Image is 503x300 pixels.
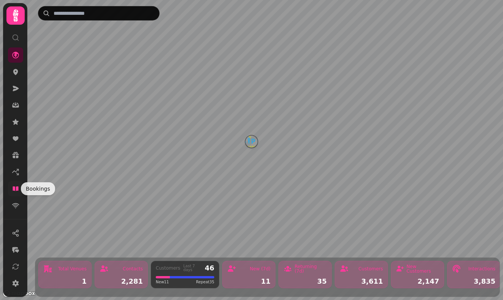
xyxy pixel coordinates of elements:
[396,278,439,285] div: 2,147
[407,264,439,273] div: New Customers
[43,278,87,285] div: 1
[358,267,383,271] div: Customers
[452,278,495,285] div: 3,835
[156,266,180,270] div: Customers
[21,182,55,195] div: Bookings
[58,267,87,271] div: Total Venues
[123,267,143,271] div: Contacts
[283,278,327,285] div: 35
[196,279,214,285] span: Repeat 35
[250,267,270,271] div: New (7d)
[205,265,214,272] div: 46
[245,136,258,150] div: Map marker
[294,264,327,273] div: Returning (7d)
[245,136,258,148] button: Skyline SIPS SJQ
[183,264,202,272] div: Last 7 days
[468,267,495,271] div: Interactions
[2,289,36,298] a: Mapbox logo
[100,278,143,285] div: 2,281
[156,279,169,285] span: New 11
[340,278,383,285] div: 3,611
[227,278,270,285] div: 11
